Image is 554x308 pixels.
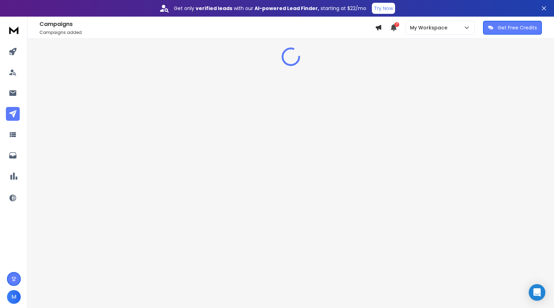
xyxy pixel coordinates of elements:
strong: AI-powered Lead Finder, [254,5,319,12]
div: Open Intercom Messenger [529,284,545,301]
strong: verified leads [196,5,232,12]
img: logo [7,24,21,36]
button: M [7,290,21,304]
button: Get Free Credits [483,21,542,35]
span: 7 [394,22,399,27]
p: Try Now [374,5,393,12]
button: Try Now [372,3,395,14]
p: Campaigns added [39,30,375,35]
h1: Campaigns [39,20,375,28]
p: Get Free Credits [498,24,537,31]
p: Get only with our starting at $22/mo [174,5,366,12]
p: My Workspace [410,24,450,31]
